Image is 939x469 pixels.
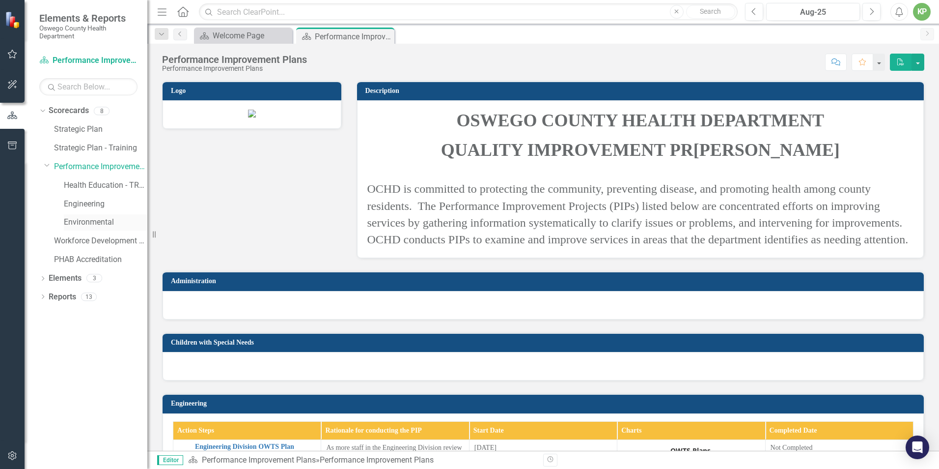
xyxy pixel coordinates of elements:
div: Open Intercom Messenger [906,436,929,459]
a: Elements [49,273,82,284]
a: Performance Improvement Plans [54,161,147,173]
div: 8 [94,107,110,115]
span: Editor [157,455,183,465]
span: OSWEGO COUNTY HEALTH DEPARTMENT [456,111,824,130]
button: Search [686,5,735,19]
h3: Description [365,87,919,94]
span: OCHD is committed to protecting the community, preventing disease, and promoting health among cou... [367,182,909,246]
span: Search [700,7,721,15]
div: Performance Improvement Plans [315,30,392,43]
div: Not Completed [771,443,908,453]
input: Search Below... [39,78,138,95]
a: Performance Improvement Plans [39,55,138,66]
button: Aug-25 [766,3,860,21]
a: Reports [49,292,76,303]
a: Environmental [64,217,147,228]
div: Performance Improvement Plans [162,54,307,65]
div: Performance Improvement Plans [162,65,307,72]
a: Welcome Page [196,29,290,42]
span: QUALITY IMPROVEMENT PR [441,140,693,160]
a: Strategic Plan [54,124,147,135]
span: [DATE] [474,444,497,451]
a: Workforce Development Plan [54,235,147,247]
div: Welcome Page [213,29,290,42]
h3: Children with Special Needs [171,339,919,346]
div: » [188,455,536,466]
a: Engineering [64,199,147,210]
button: KP [913,3,931,21]
div: 3 [86,274,102,283]
div: Performance Improvement Plans [320,455,434,465]
div: 13 [81,293,97,301]
a: Engineering Division OWTS Plan Review Program Improvements [195,443,316,458]
input: Search ClearPoint... [199,3,738,21]
a: Strategic Plan - Training [54,143,147,154]
img: mceclip1.png [248,110,256,117]
small: Oswego County Health Department [39,24,138,40]
a: Health Education - TRAINING [64,180,147,191]
img: ClearPoint Strategy [5,11,22,29]
h3: Engineering [171,400,919,407]
span: [PERSON_NAME] [693,140,840,160]
a: Scorecards [49,105,89,117]
span: Elements & Reports [39,12,138,24]
div: Aug-25 [770,6,856,18]
h3: Logo [171,87,336,94]
a: Performance Improvement Plans [202,455,316,465]
a: PHAB Accreditation [54,254,147,265]
h3: Administration [171,277,919,285]
img: Not Defined [178,448,190,460]
text: OWTS Plans [670,446,711,455]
